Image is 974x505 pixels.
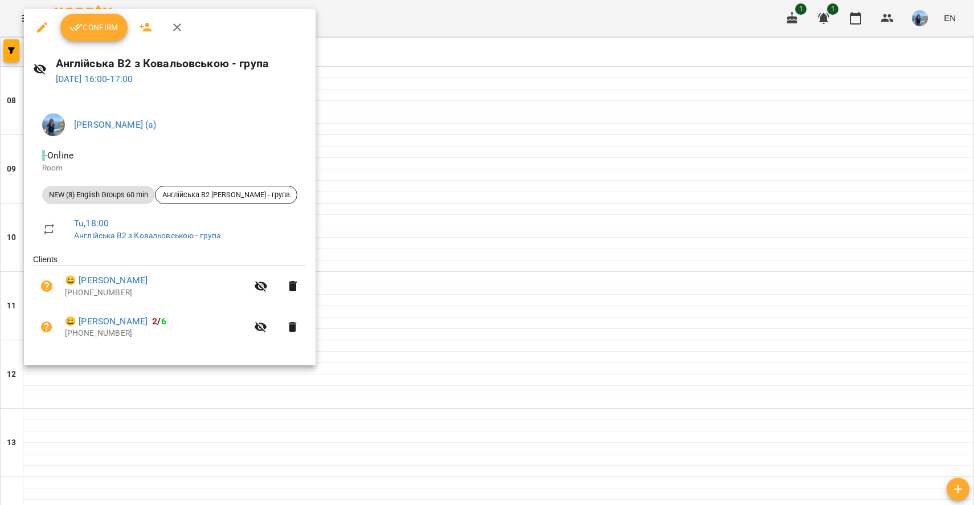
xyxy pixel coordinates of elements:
[56,55,306,72] h6: Англійська В2 з Ковальовською - група
[65,287,247,299] p: [PHONE_NUMBER]
[155,186,297,204] div: Англійська В2 [PERSON_NAME] - група
[33,313,60,341] button: Unpaid. Bill the attendance?
[152,316,157,327] span: 2
[74,119,157,130] a: [PERSON_NAME] (а)
[42,113,65,136] img: 8b0d75930c4dba3d36228cba45c651ae.jpg
[56,74,133,84] a: [DATE] 16:00-17:00
[42,150,76,161] span: - Online
[65,328,247,339] p: [PHONE_NUMBER]
[161,316,166,327] span: 6
[33,272,60,300] button: Unpaid. Bill the attendance?
[152,316,166,327] b: /
[42,190,155,200] span: NEW (8) English Groups 60 min
[74,231,220,240] a: Англійська В2 з Ковальовською - група
[65,315,148,328] a: 😀 [PERSON_NAME]
[155,190,297,200] span: Англійська В2 [PERSON_NAME] - група
[65,274,148,287] a: 😀 [PERSON_NAME]
[74,218,109,229] a: Tu , 18:00
[33,254,306,351] ul: Clients
[69,21,118,34] span: Confirm
[42,162,297,174] p: Room
[60,14,128,41] button: Confirm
